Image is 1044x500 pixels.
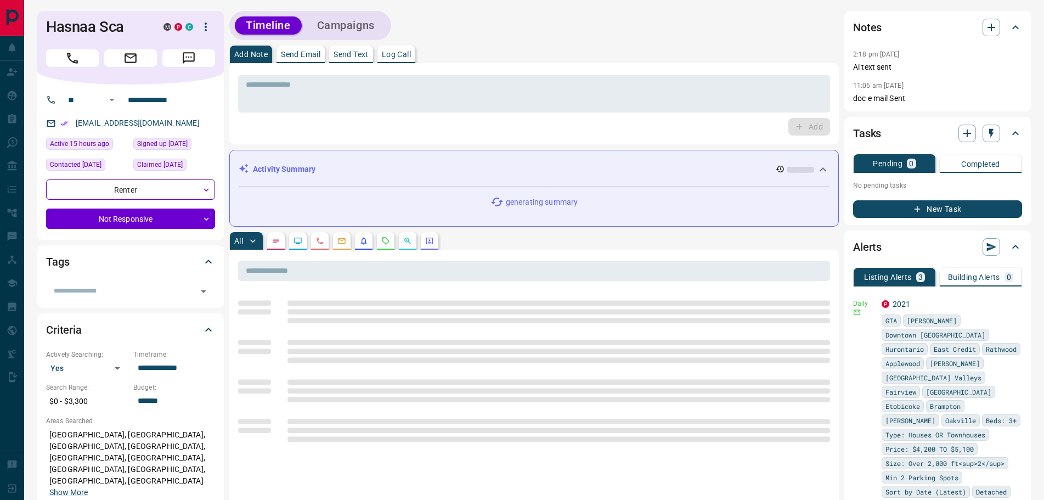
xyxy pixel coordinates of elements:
[885,472,958,483] span: Min 2 Parking Spots
[893,300,911,308] a: 2021
[196,284,211,299] button: Open
[315,237,324,245] svg: Calls
[885,415,935,426] span: [PERSON_NAME]
[104,49,157,67] span: Email
[46,49,99,67] span: Call
[253,164,315,175] p: Activity Summary
[46,321,82,339] h2: Criteria
[281,50,320,58] p: Send Email
[46,138,128,153] div: Mon Aug 18 2025
[306,16,386,35] button: Campaigns
[294,237,302,245] svg: Lead Browsing Activity
[853,299,875,308] p: Daily
[918,273,923,281] p: 3
[425,237,434,245] svg: Agent Actions
[185,23,193,31] div: condos.ca
[864,273,912,281] p: Listing Alerts
[853,82,904,89] p: 11:06 am [DATE]
[76,119,200,127] a: [EMAIL_ADDRESS][DOMAIN_NAME]
[133,383,215,392] p: Budget:
[382,50,411,58] p: Log Call
[853,19,882,36] h2: Notes
[272,237,280,245] svg: Notes
[882,300,889,308] div: property.ca
[50,138,109,149] span: Active 15 hours ago
[885,344,924,355] span: Hurontario
[337,237,346,245] svg: Emails
[46,253,69,271] h2: Tags
[961,160,1000,168] p: Completed
[49,487,88,498] button: Show More
[909,160,913,167] p: 0
[907,315,957,326] span: [PERSON_NAME]
[46,359,128,377] div: Yes
[930,401,961,412] span: Brampton
[46,179,215,200] div: Renter
[873,160,902,167] p: Pending
[46,159,128,174] div: Tue May 20 2025
[885,458,1005,469] span: Size: Over 2,000 ft<sup>2</sup>
[885,329,985,340] span: Downtown [GEOGRAPHIC_DATA]
[885,443,974,454] span: Price: $4,200 TO $5,100
[885,486,966,497] span: Sort by Date (Latest)
[46,392,128,411] p: $0 - $3,300
[50,159,101,170] span: Contacted [DATE]
[133,350,215,359] p: Timeframe:
[46,350,128,359] p: Actively Searching:
[930,358,980,369] span: [PERSON_NAME]
[853,308,861,316] svg: Email
[853,125,881,142] h2: Tasks
[60,120,68,127] svg: Email Verified
[986,415,1017,426] span: Beds: 3+
[885,315,897,326] span: GTA
[853,120,1022,147] div: Tasks
[46,18,147,36] h1: Hasnaa Sca
[976,486,1007,497] span: Detached
[948,273,1000,281] p: Building Alerts
[359,237,368,245] svg: Listing Alerts
[46,383,128,392] p: Search Range:
[162,49,215,67] span: Message
[46,317,215,343] div: Criteria
[945,415,976,426] span: Oakville
[174,23,182,31] div: property.ca
[133,159,215,174] div: Thu Dec 29 2022
[163,23,171,31] div: mrloft.ca
[46,416,215,426] p: Areas Searched:
[334,50,369,58] p: Send Text
[234,50,268,58] p: Add Note
[46,209,215,229] div: Not Responsive
[926,386,991,397] span: [GEOGRAPHIC_DATA]
[853,177,1022,194] p: No pending tasks
[885,401,920,412] span: Etobicoke
[133,138,215,153] div: Tue Sep 27 2016
[239,159,829,179] div: Activity Summary
[885,386,916,397] span: Fairview
[885,429,985,440] span: Type: Houses OR Townhouses
[853,93,1022,104] p: doc e mail Sent
[853,14,1022,41] div: Notes
[235,16,302,35] button: Timeline
[853,61,1022,73] p: Ai text sent
[137,138,188,149] span: Signed up [DATE]
[46,249,215,275] div: Tags
[234,237,243,245] p: All
[403,237,412,245] svg: Opportunities
[885,358,920,369] span: Applewood
[853,50,900,58] p: 2:18 pm [DATE]
[853,238,882,256] h2: Alerts
[105,93,118,106] button: Open
[853,234,1022,260] div: Alerts
[1007,273,1011,281] p: 0
[506,196,578,208] p: generating summary
[986,344,1017,355] span: Rathwood
[853,200,1022,218] button: New Task
[885,372,981,383] span: [GEOGRAPHIC_DATA] Valleys
[137,159,183,170] span: Claimed [DATE]
[934,344,976,355] span: East Credit
[381,237,390,245] svg: Requests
